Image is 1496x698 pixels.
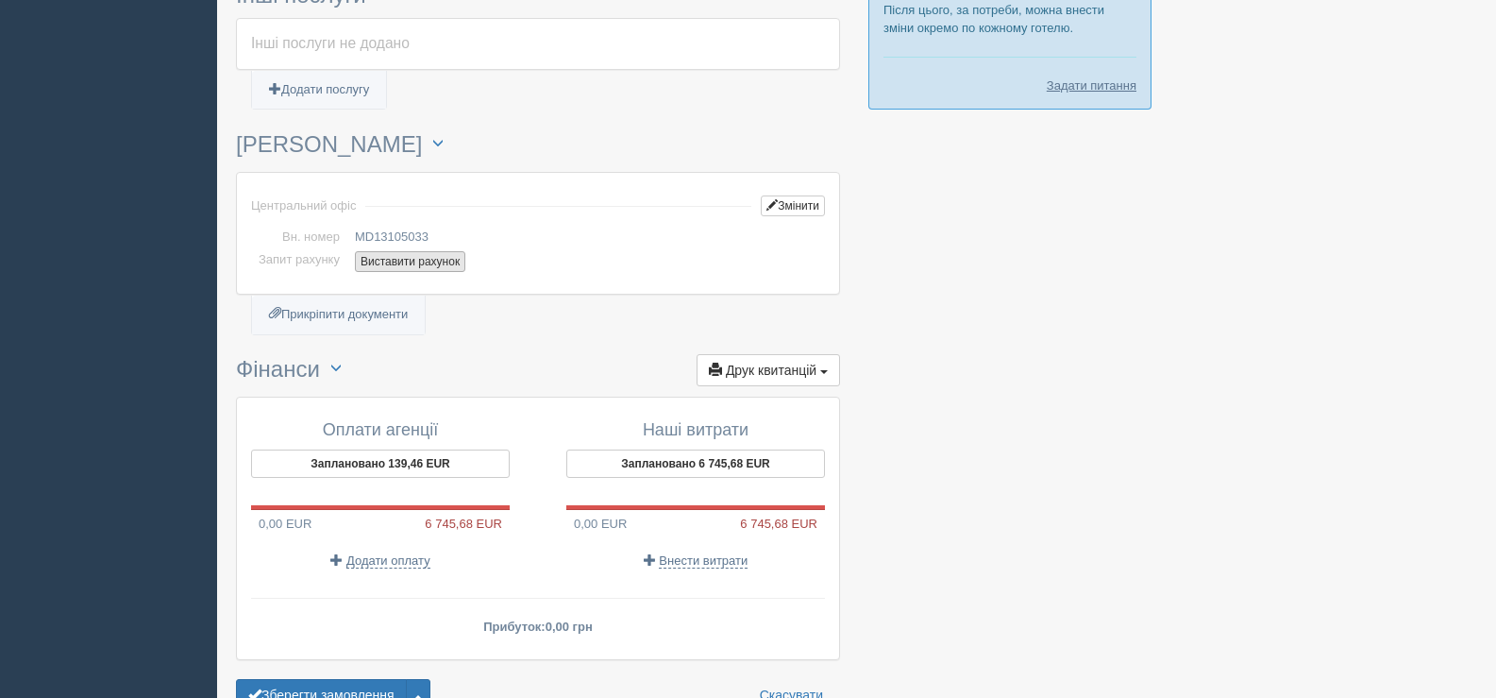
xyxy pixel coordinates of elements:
td: Центральний офіс [251,187,356,226]
a: Внести витрати [644,553,748,568]
span: Друк квитанцій [726,363,816,378]
span: 6 745,68 EUR [740,515,825,533]
span: MD13105033 [355,230,429,244]
button: Змінити [761,196,825,216]
button: Друк квитанцій [697,354,840,386]
button: Заплановано 6 745,68 EUR [566,450,825,478]
span: 6 745,68 EUR [425,515,510,533]
a: Задати питання [1047,77,1136,94]
span: Додати оплату [346,553,430,569]
span: 0,00 EUR [251,517,311,531]
h4: Наші витрати [566,421,825,440]
div: Інші послуги не додано [251,33,825,55]
a: Додати послугу [252,71,386,110]
h3: [PERSON_NAME] [236,129,840,162]
span: 0,00 EUR [566,517,627,531]
span: 0,00 грн [546,620,593,634]
p: Прибуток: [251,618,825,636]
span: Внести витрати [659,553,748,569]
a: Прикріпити документи [252,296,425,334]
h3: Фінанси [236,354,840,387]
td: Вн. номер [251,226,347,249]
button: Виставити рахунок [355,251,465,272]
button: Заплановано 139,46 EUR [251,450,510,478]
p: Після цього, за потреби, можна внести зміни окремо по кожному готелю. [883,1,1136,37]
h4: Оплати агенції [251,421,510,440]
td: Запит рахунку [251,248,347,280]
a: Додати оплату [330,553,429,568]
